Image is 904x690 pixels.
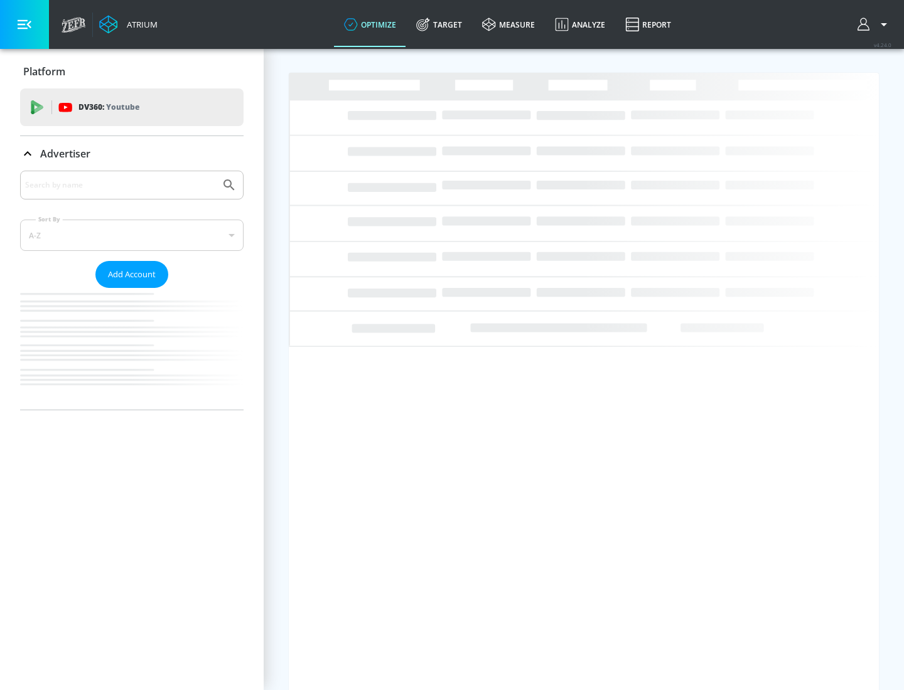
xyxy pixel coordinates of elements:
[874,41,891,48] span: v 4.24.0
[106,100,139,114] p: Youtube
[23,65,65,78] p: Platform
[122,19,158,30] div: Atrium
[20,171,244,410] div: Advertiser
[615,2,681,47] a: Report
[78,100,139,114] p: DV360:
[20,288,244,410] nav: list of Advertiser
[108,267,156,282] span: Add Account
[472,2,545,47] a: measure
[20,220,244,251] div: A-Z
[406,2,472,47] a: Target
[36,215,63,223] label: Sort By
[545,2,615,47] a: Analyze
[25,177,215,193] input: Search by name
[334,2,406,47] a: optimize
[20,54,244,89] div: Platform
[40,147,90,161] p: Advertiser
[20,88,244,126] div: DV360: Youtube
[20,136,244,171] div: Advertiser
[95,261,168,288] button: Add Account
[99,15,158,34] a: Atrium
